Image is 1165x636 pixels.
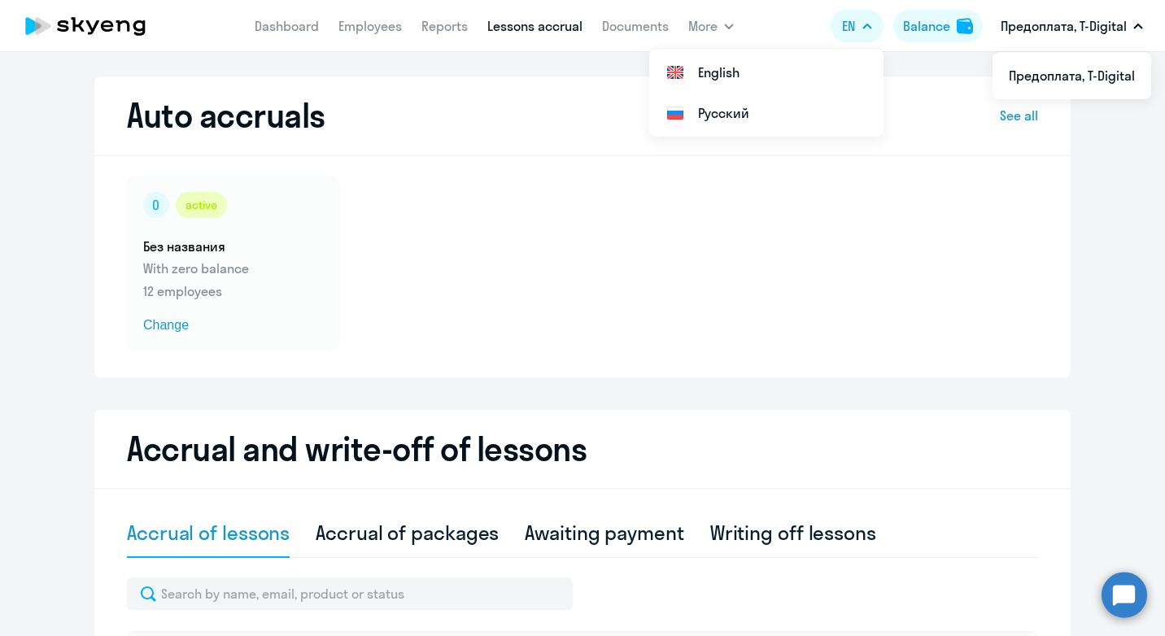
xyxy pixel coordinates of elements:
[665,63,685,82] img: English
[127,96,325,135] h2: Auto accruals
[1000,106,1038,125] a: See all
[1001,16,1127,36] p: Предоплата, T-Digital
[143,237,324,255] h5: Без названия
[903,16,950,36] div: Balance
[993,7,1151,46] button: Предоплата, T-Digital
[316,520,499,546] div: Accrual of packages
[143,259,324,278] p: With zero balance
[710,520,876,546] div: Writing off lessons
[176,192,227,218] div: active
[255,18,319,34] a: Dashboard
[127,577,573,610] input: Search by name, email, product or status
[842,16,855,36] span: EN
[525,520,683,546] div: Awaiting payment
[127,520,290,546] div: Accrual of lessons
[957,18,973,34] img: balance
[993,52,1151,99] ul: More
[143,281,324,301] p: 12 employees
[338,18,402,34] a: Employees
[893,10,983,42] button: Balancebalance
[127,429,1038,468] h2: Accrual and write-off of lessons
[649,49,884,137] ul: More
[602,18,669,34] a: Documents
[688,10,734,42] button: More
[665,103,685,123] img: Русский
[143,316,324,335] span: Change
[421,18,468,34] a: Reports
[487,18,582,34] a: Lessons accrual
[688,16,718,36] span: More
[831,10,884,42] button: EN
